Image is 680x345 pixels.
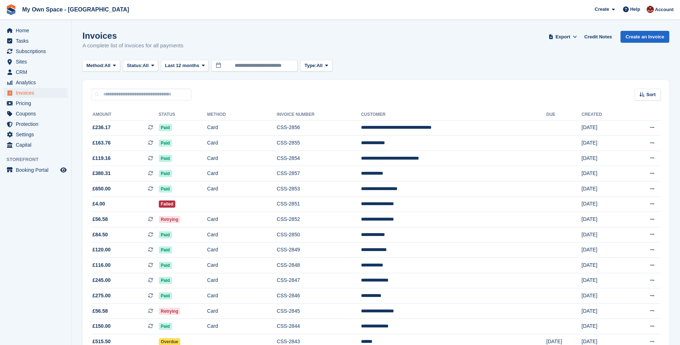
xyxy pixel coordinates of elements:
td: [DATE] [581,151,627,166]
span: Home [16,25,59,36]
span: Storefront [6,156,71,163]
h1: Invoices [82,31,184,41]
span: Paid [159,292,172,299]
td: Card [207,288,277,304]
span: £150.00 [92,322,111,330]
th: Invoice Number [277,109,361,120]
a: menu [4,77,68,88]
td: [DATE] [581,258,627,273]
a: Preview store [59,166,68,174]
span: £236.17 [92,124,111,131]
span: Invoices [16,88,59,98]
span: Capital [16,140,59,150]
td: [DATE] [581,197,627,212]
td: [DATE] [581,227,627,242]
th: Created [581,109,627,120]
span: Create [595,6,609,13]
td: [DATE] [581,120,627,136]
span: £116.00 [92,261,111,269]
a: Create an Invoice [620,31,669,43]
span: Paid [159,323,172,330]
td: Card [207,319,277,334]
span: £245.00 [92,277,111,284]
span: Last 12 months [165,62,199,69]
span: £163.76 [92,139,111,147]
a: menu [4,88,68,98]
span: £380.31 [92,170,111,177]
td: [DATE] [581,288,627,304]
span: Subscriptions [16,46,59,56]
span: Paid [159,124,172,131]
td: Card [207,227,277,242]
td: CSS-2849 [277,242,361,258]
span: Account [655,6,674,13]
span: Paid [159,262,172,269]
span: £120.00 [92,246,111,254]
span: Coupons [16,109,59,119]
p: A complete list of invoices for all payments [82,42,184,50]
a: menu [4,36,68,46]
th: Status [159,109,207,120]
th: Customer [361,109,546,120]
button: Type: All [300,60,332,72]
span: Status: [127,62,143,69]
td: CSS-2853 [277,181,361,197]
span: Tasks [16,36,59,46]
td: Card [207,212,277,227]
span: Export [556,33,570,41]
td: CSS-2856 [277,120,361,136]
td: [DATE] [581,136,627,151]
td: Card [207,258,277,273]
td: Card [207,166,277,181]
a: menu [4,109,68,119]
td: Card [207,181,277,197]
td: Card [207,303,277,319]
img: Megan Angel [647,6,654,13]
td: CSS-2845 [277,303,361,319]
button: Export [547,31,579,43]
span: Failed [159,200,176,208]
a: menu [4,46,68,56]
td: [DATE] [581,242,627,258]
span: All [105,62,111,69]
td: [DATE] [581,166,627,181]
a: My Own Space - [GEOGRAPHIC_DATA] [19,4,132,15]
span: £4.00 [92,200,105,208]
span: CRM [16,67,59,77]
a: menu [4,25,68,36]
span: Sites [16,57,59,67]
span: Paid [159,185,172,193]
span: Retrying [159,308,181,315]
th: Method [207,109,277,120]
span: Paid [159,170,172,177]
button: Status: All [123,60,158,72]
td: Card [207,242,277,258]
td: [DATE] [581,212,627,227]
span: Paid [159,277,172,284]
td: CSS-2854 [277,151,361,166]
button: Method: All [82,60,120,72]
span: £275.00 [92,292,111,299]
td: CSS-2847 [277,273,361,288]
span: £650.00 [92,185,111,193]
td: CSS-2844 [277,319,361,334]
span: Paid [159,231,172,238]
span: £56.58 [92,216,108,223]
span: Paid [159,155,172,162]
td: CSS-2848 [277,258,361,273]
td: CSS-2850 [277,227,361,242]
td: [DATE] [581,273,627,288]
a: menu [4,57,68,67]
span: Booking Portal [16,165,59,175]
a: menu [4,98,68,108]
th: Due [546,109,581,120]
td: [DATE] [581,303,627,319]
span: £56.58 [92,307,108,315]
a: menu [4,165,68,175]
span: Sort [646,91,656,98]
td: Card [207,136,277,151]
a: menu [4,129,68,140]
a: menu [4,140,68,150]
span: £119.16 [92,155,111,162]
img: stora-icon-8386f47178a22dfd0bd8f6a31ec36ba5ce8667c1dd55bd0f319d3a0aa187defe.svg [6,4,16,15]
